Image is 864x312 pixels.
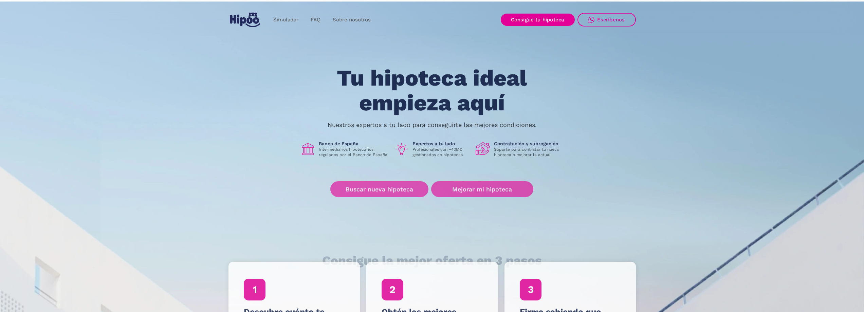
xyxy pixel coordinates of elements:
p: Intermediarios hipotecarios regulados por el Banco de España [319,147,389,158]
h1: Expertos a tu lado [412,141,470,147]
h1: Consigue la mejor oferta en 3 pasos [322,254,542,268]
a: Simulador [267,13,305,26]
a: Sobre nosotros [327,13,377,26]
a: Mejorar mi hipoteca [431,181,533,197]
a: FAQ [305,13,327,26]
p: Profesionales con +40M€ gestionados en hipotecas [412,147,470,158]
h1: Contratación y subrogación [494,141,564,147]
a: Buscar nueva hipoteca [330,181,428,197]
h1: Banco de España [319,141,389,147]
h1: Tu hipoteca ideal empieza aquí [303,66,560,115]
p: Soporte para contratar tu nueva hipoteca o mejorar la actual [494,147,564,158]
div: Escríbenos [597,17,625,23]
p: Nuestros expertos a tu lado para conseguirte las mejores condiciones. [328,122,537,128]
a: Escríbenos [577,13,636,26]
a: home [228,10,262,30]
a: Consigue tu hipoteca [501,14,575,26]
